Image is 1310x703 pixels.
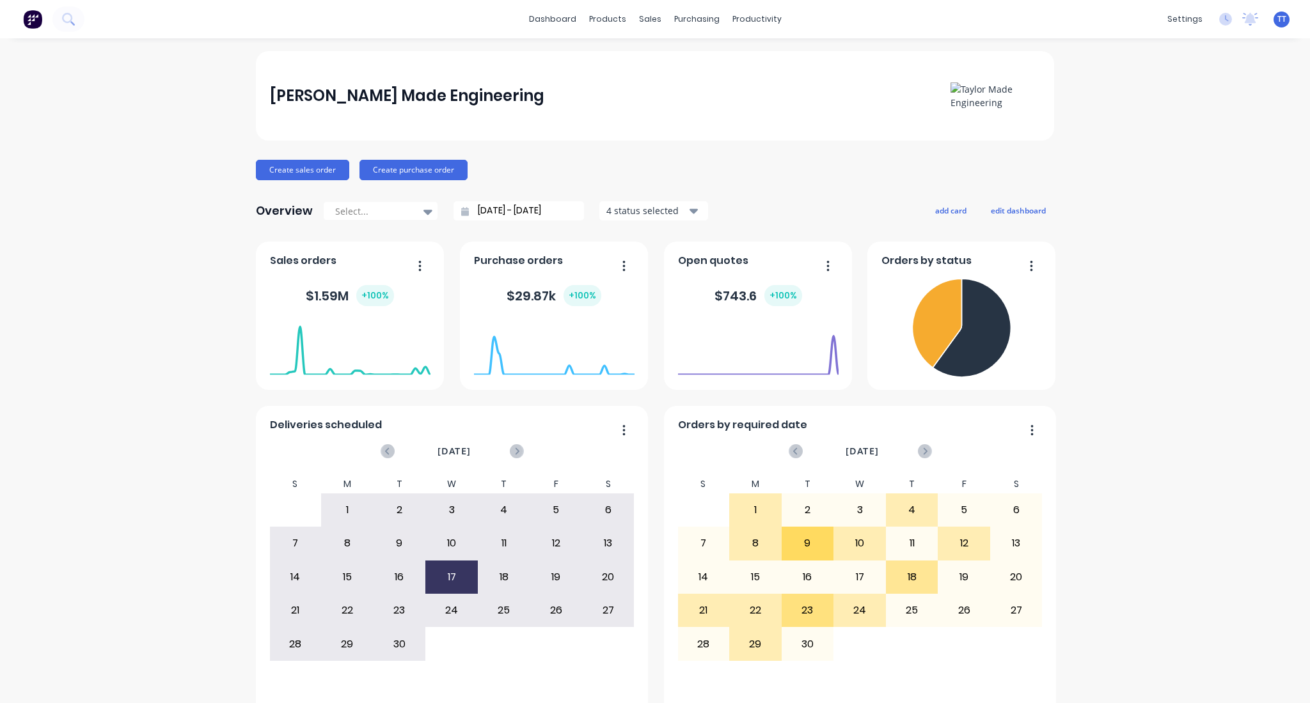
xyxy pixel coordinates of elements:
div: T [374,475,426,493]
div: [PERSON_NAME] Made Engineering [270,83,544,109]
button: Create sales order [256,160,349,180]
div: S [269,475,322,493]
span: [DATE] [438,444,471,458]
div: 2 [374,494,425,526]
div: $ 743.6 [714,285,802,306]
div: T [782,475,834,493]
div: 20 [991,561,1042,593]
div: 26 [530,594,581,626]
img: Taylor Made Engineering [951,82,1040,109]
div: 22 [730,594,781,626]
div: F [938,475,990,493]
div: 24 [426,594,477,626]
div: 1 [322,494,373,526]
div: T [478,475,530,493]
div: 28 [678,628,729,660]
div: 30 [782,628,833,660]
div: 5 [530,494,581,526]
div: products [583,10,633,29]
div: 22 [322,594,373,626]
div: T [886,475,938,493]
div: 9 [782,527,833,559]
span: Sales orders [270,253,336,268]
div: purchasing [668,10,726,29]
div: + 100 % [356,285,394,306]
button: add card [927,202,975,219]
div: 21 [678,594,729,626]
div: M [729,475,782,493]
div: 28 [270,628,321,660]
div: $ 29.87k [507,285,601,306]
button: 4 status selected [599,201,708,220]
div: 25 [887,594,938,626]
div: 29 [322,628,373,660]
div: 17 [834,561,885,593]
div: W [833,475,886,493]
div: 1 [730,494,781,526]
div: 16 [374,561,425,593]
div: 12 [530,527,581,559]
div: 12 [938,527,990,559]
button: edit dashboard [982,202,1054,219]
div: 29 [730,628,781,660]
div: productivity [726,10,788,29]
div: + 100 % [564,285,601,306]
div: 8 [322,527,373,559]
div: 13 [583,527,634,559]
div: $ 1.59M [306,285,394,306]
img: Factory [23,10,42,29]
div: S [990,475,1043,493]
div: 23 [374,594,425,626]
div: 2 [782,494,833,526]
div: 27 [583,594,634,626]
div: M [321,475,374,493]
a: dashboard [523,10,583,29]
div: 3 [834,494,885,526]
div: 15 [730,561,781,593]
div: 24 [834,594,885,626]
div: 10 [426,527,477,559]
div: 27 [991,594,1042,626]
div: 15 [322,561,373,593]
div: Overview [256,198,313,224]
div: 25 [478,594,530,626]
div: 19 [530,561,581,593]
div: sales [633,10,668,29]
div: 7 [678,527,729,559]
div: 11 [887,527,938,559]
span: Orders by required date [678,417,807,433]
div: 7 [270,527,321,559]
div: 20 [583,561,634,593]
div: settings [1161,10,1209,29]
div: 11 [478,527,530,559]
span: TT [1277,13,1286,25]
div: 18 [887,561,938,593]
div: 18 [478,561,530,593]
div: 6 [583,494,634,526]
div: F [530,475,582,493]
div: 4 [887,494,938,526]
div: 19 [938,561,990,593]
div: 16 [782,561,833,593]
div: 8 [730,527,781,559]
div: 21 [270,594,321,626]
span: [DATE] [846,444,879,458]
span: Open quotes [678,253,748,268]
span: Orders by status [881,253,972,268]
div: + 100 % [764,285,802,306]
div: S [582,475,635,493]
div: 14 [270,561,321,593]
div: 9 [374,527,425,559]
div: W [425,475,478,493]
div: S [677,475,730,493]
div: 5 [938,494,990,526]
button: Create purchase order [359,160,468,180]
div: 4 [478,494,530,526]
div: 17 [426,561,477,593]
div: 3 [426,494,477,526]
div: 4 status selected [606,204,687,217]
div: 6 [991,494,1042,526]
div: 23 [782,594,833,626]
div: 13 [991,527,1042,559]
div: 30 [374,628,425,660]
